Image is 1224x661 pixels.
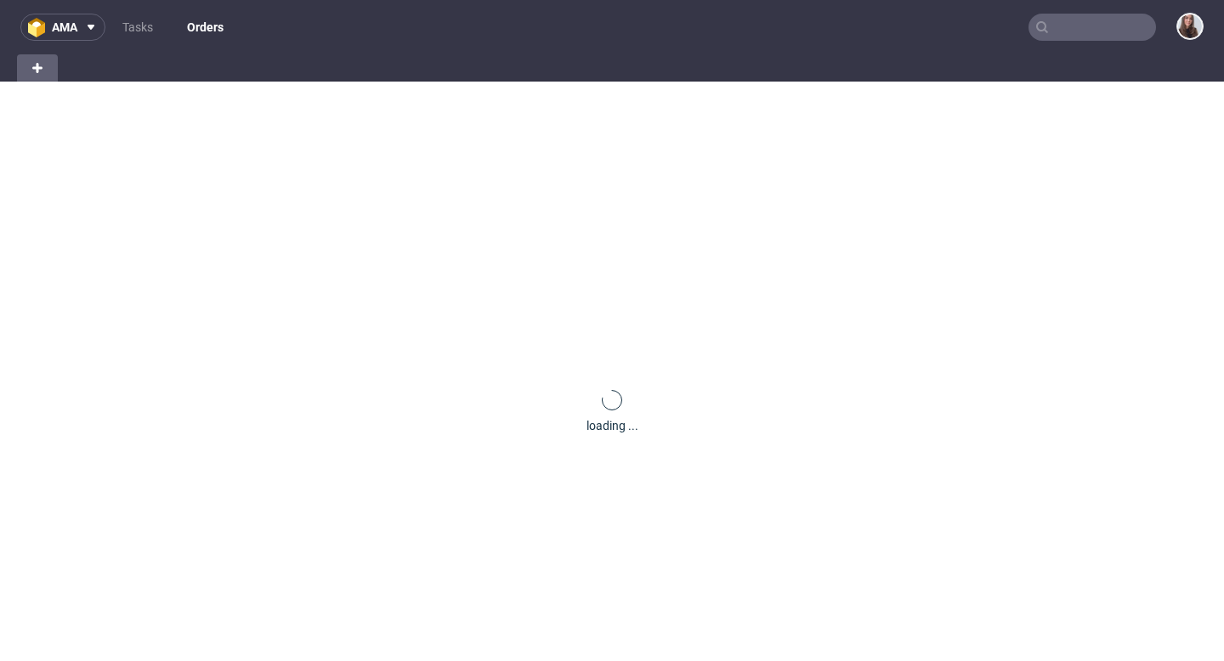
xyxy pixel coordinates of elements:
span: ama [52,21,77,33]
a: Tasks [112,14,163,41]
div: loading ... [586,417,638,434]
a: Orders [177,14,234,41]
img: Sandra Beśka [1178,14,1202,38]
img: logo [28,18,52,37]
button: ama [20,14,105,41]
